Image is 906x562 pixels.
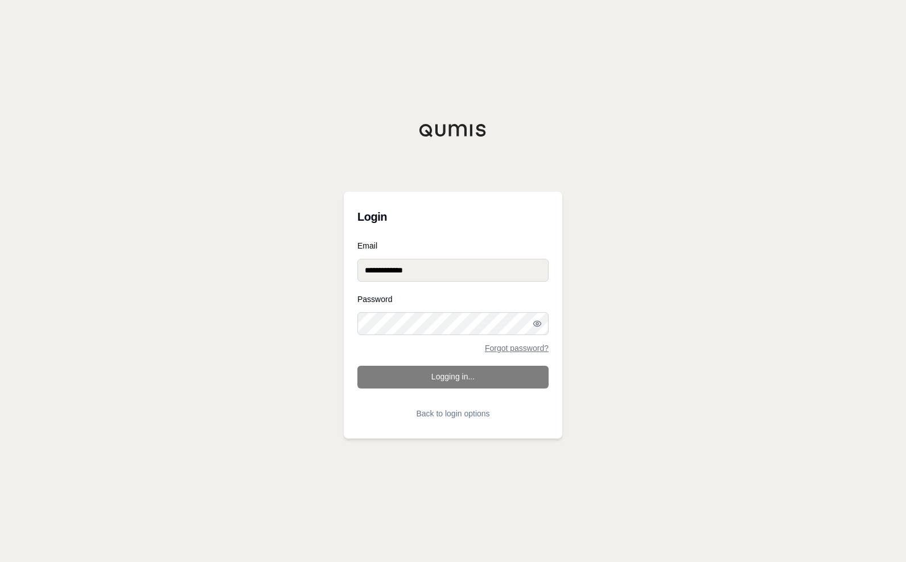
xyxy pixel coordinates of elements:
a: Forgot password? [485,344,549,352]
label: Password [357,295,549,303]
button: Back to login options [357,402,549,425]
img: Qumis [419,123,487,137]
h3: Login [357,205,549,228]
label: Email [357,242,549,250]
